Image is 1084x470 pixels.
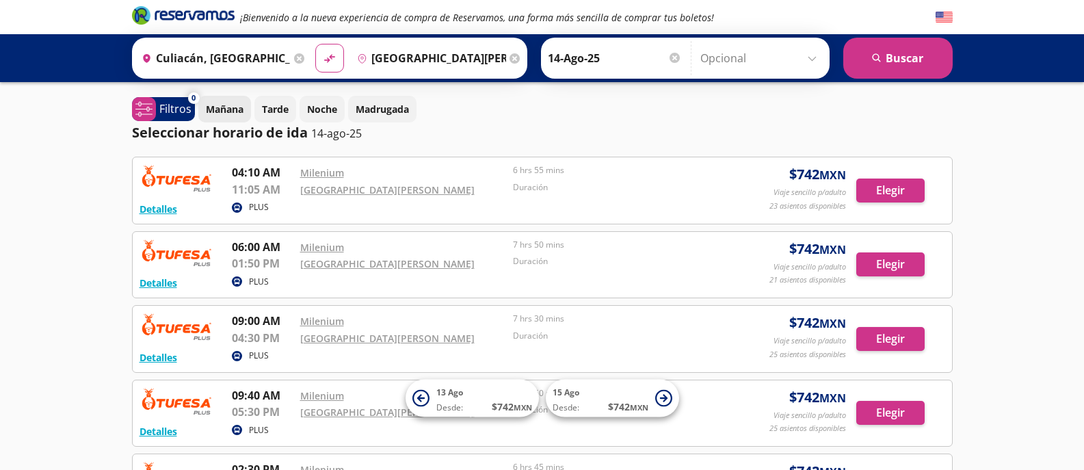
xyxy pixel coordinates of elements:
[232,181,293,198] p: 11:05 AM
[774,410,846,421] p: Viaje sencillo p/adulto
[548,41,682,75] input: Elegir Fecha
[789,239,846,259] span: $ 742
[856,401,925,425] button: Elegir
[140,202,177,216] button: Detalles
[819,168,846,183] small: MXN
[300,183,475,196] a: [GEOGRAPHIC_DATA][PERSON_NAME]
[300,241,344,254] a: Milenium
[300,257,475,270] a: [GEOGRAPHIC_DATA][PERSON_NAME]
[136,41,291,75] input: Buscar Origen
[232,255,293,272] p: 01:50 PM
[348,96,417,122] button: Madrugada
[769,200,846,212] p: 23 asientos disponibles
[513,239,719,251] p: 7 hrs 50 mins
[232,164,293,181] p: 04:10 AM
[249,424,269,436] p: PLUS
[700,41,823,75] input: Opcional
[436,402,463,414] span: Desde:
[769,349,846,361] p: 25 asientos disponibles
[249,350,269,362] p: PLUS
[789,164,846,185] span: $ 742
[406,380,539,417] button: 13 AgoDesde:$742MXN
[769,274,846,286] p: 21 asientos disponibles
[300,389,344,402] a: Milenium
[300,332,475,345] a: [GEOGRAPHIC_DATA][PERSON_NAME]
[774,335,846,347] p: Viaje sencillo p/adulto
[356,102,409,116] p: Madrugada
[140,164,215,192] img: RESERVAMOS
[513,330,719,342] p: Duración
[608,400,648,414] span: $ 742
[936,9,953,26] button: English
[140,350,177,365] button: Detalles
[307,102,337,116] p: Noche
[249,276,269,288] p: PLUS
[513,313,719,325] p: 7 hrs 30 mins
[311,125,362,142] p: 14-ago-25
[769,423,846,434] p: 25 asientos disponibles
[240,11,714,24] em: ¡Bienvenido a la nueva experiencia de compra de Reservamos, una forma más sencilla de comprar tus...
[198,96,251,122] button: Mañana
[630,402,648,413] small: MXN
[436,387,463,398] span: 13 Ago
[132,5,235,25] i: Brand Logo
[254,96,296,122] button: Tarde
[262,102,289,116] p: Tarde
[856,252,925,276] button: Elegir
[513,181,719,194] p: Duración
[140,424,177,439] button: Detalles
[513,164,719,177] p: 6 hrs 55 mins
[191,92,196,104] span: 0
[140,387,215,415] img: RESERVAMOS
[513,255,719,267] p: Duración
[774,187,846,198] p: Viaje sencillo p/adulto
[140,276,177,290] button: Detalles
[132,97,195,121] button: 0Filtros
[232,239,293,255] p: 06:00 AM
[132,122,308,143] p: Seleccionar horario de ida
[249,201,269,213] p: PLUS
[856,327,925,351] button: Elegir
[789,387,846,408] span: $ 742
[300,96,345,122] button: Noche
[140,313,215,340] img: RESERVAMOS
[232,313,293,329] p: 09:00 AM
[553,387,579,398] span: 15 Ago
[300,166,344,179] a: Milenium
[546,380,679,417] button: 15 AgoDesde:$742MXN
[514,402,532,413] small: MXN
[492,400,532,414] span: $ 742
[843,38,953,79] button: Buscar
[140,239,215,266] img: RESERVAMOS
[819,391,846,406] small: MXN
[232,387,293,404] p: 09:40 AM
[789,313,846,333] span: $ 742
[774,261,846,273] p: Viaje sencillo p/adulto
[232,404,293,420] p: 05:30 PM
[159,101,191,117] p: Filtros
[819,242,846,257] small: MXN
[300,315,344,328] a: Milenium
[300,406,475,419] a: [GEOGRAPHIC_DATA][PERSON_NAME]
[232,330,293,346] p: 04:30 PM
[352,41,506,75] input: Buscar Destino
[132,5,235,29] a: Brand Logo
[206,102,243,116] p: Mañana
[819,316,846,331] small: MXN
[553,402,579,414] span: Desde:
[856,179,925,203] button: Elegir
